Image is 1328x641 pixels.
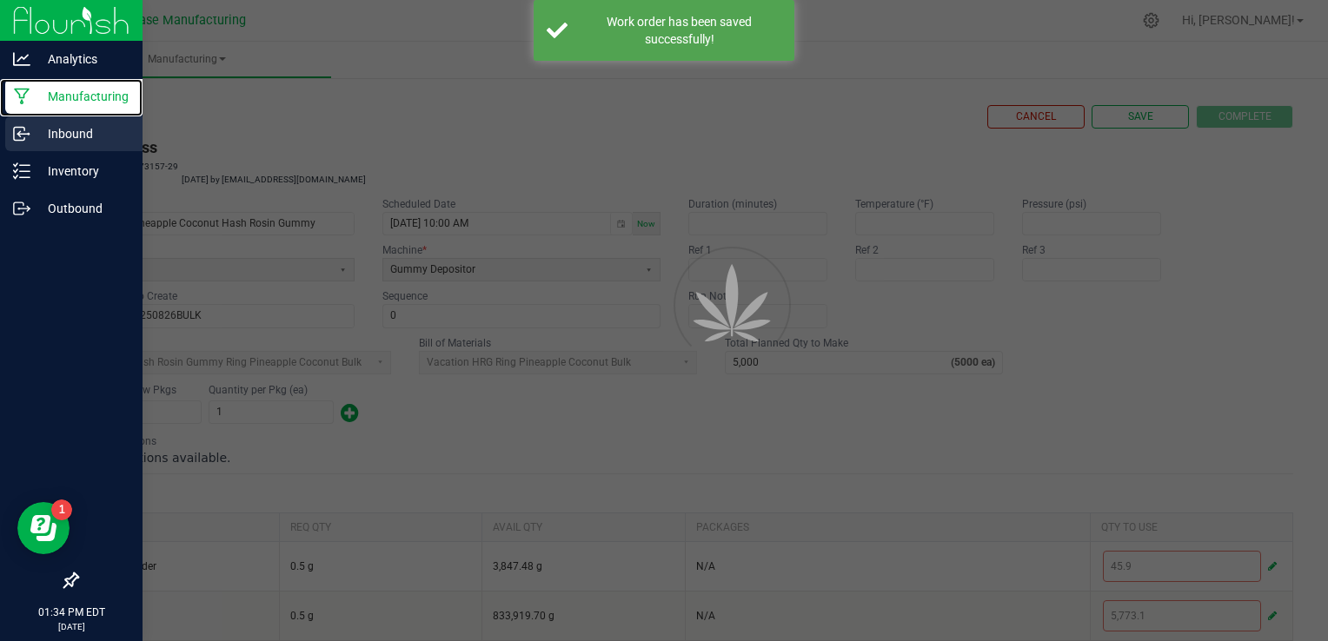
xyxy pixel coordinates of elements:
[13,88,30,105] inline-svg: Manufacturing
[13,125,30,142] inline-svg: Inbound
[51,499,72,520] iframe: Resource center unread badge
[30,86,135,107] p: Manufacturing
[8,620,135,633] p: [DATE]
[17,502,70,554] iframe: Resource center
[13,200,30,217] inline-svg: Outbound
[577,13,781,48] div: Work order has been saved successfully!
[13,162,30,180] inline-svg: Inventory
[8,605,135,620] p: 01:34 PM EDT
[13,50,30,68] inline-svg: Analytics
[30,49,135,69] p: Analytics
[30,198,135,219] p: Outbound
[30,161,135,182] p: Inventory
[30,123,135,144] p: Inbound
